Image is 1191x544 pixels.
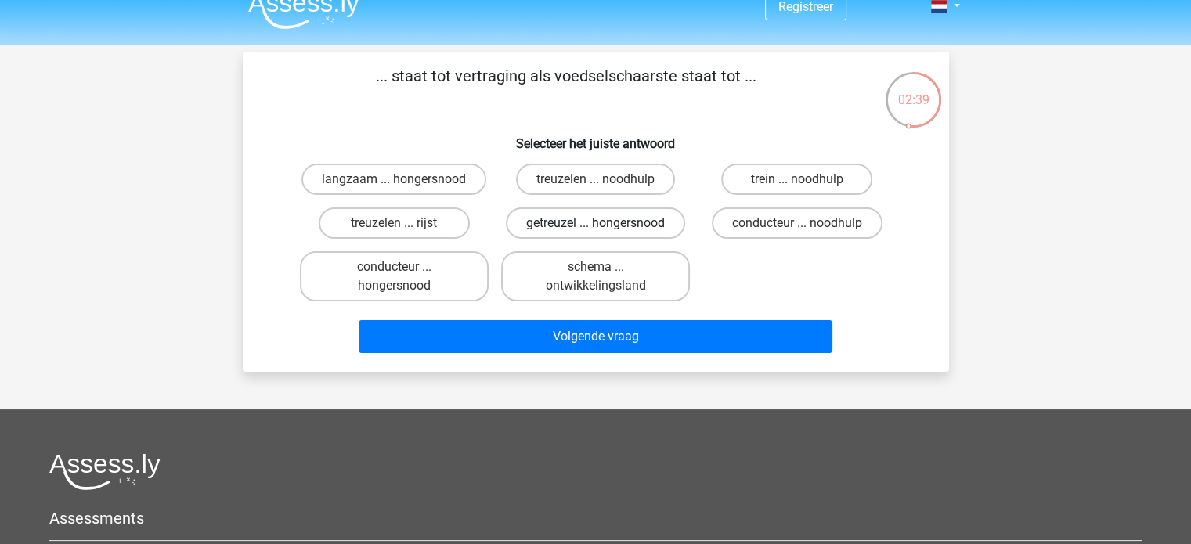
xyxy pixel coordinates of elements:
[268,124,924,151] h6: Selecteer het juiste antwoord
[884,70,943,110] div: 02:39
[359,320,832,353] button: Volgende vraag
[712,207,882,239] label: conducteur ... noodhulp
[506,207,685,239] label: getreuzel ... hongersnood
[721,164,872,195] label: trein ... noodhulp
[268,64,865,111] p: ... staat tot vertraging als voedselschaarste staat tot ...
[319,207,470,239] label: treuzelen ... rijst
[501,251,690,301] label: schema ... ontwikkelingsland
[300,251,489,301] label: conducteur ... hongersnood
[49,509,1142,528] h5: Assessments
[516,164,675,195] label: treuzelen ... noodhulp
[49,453,161,490] img: Assessly logo
[301,164,486,195] label: langzaam ... hongersnood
